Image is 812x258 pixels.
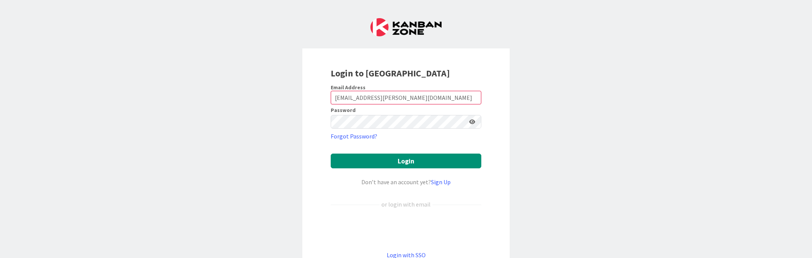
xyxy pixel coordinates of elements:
[370,18,442,36] img: Kanban Zone
[331,67,450,79] b: Login to [GEOGRAPHIC_DATA]
[380,200,432,209] div: or login with email
[327,221,485,238] iframe: Sign in with Google Button
[331,154,481,168] button: Login
[331,107,356,113] label: Password
[431,178,451,186] a: Sign Up
[331,132,377,141] a: Forgot Password?
[331,177,481,187] div: Don’t have an account yet?
[331,84,366,91] label: Email Address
